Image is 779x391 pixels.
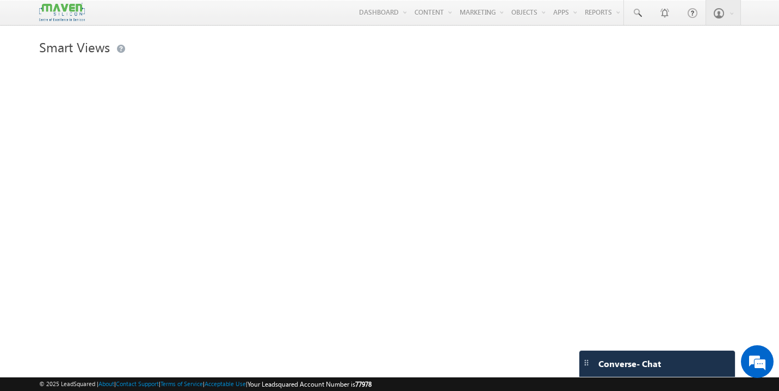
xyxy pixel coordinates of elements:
[116,380,159,387] a: Contact Support
[160,380,203,387] a: Terms of Service
[39,3,85,22] img: Custom Logo
[598,359,661,369] span: Converse - Chat
[355,380,372,388] span: 77978
[39,379,372,389] span: © 2025 LeadSquared | | | | |
[205,380,246,387] a: Acceptable Use
[98,380,114,387] a: About
[582,358,591,367] img: carter-drag
[248,380,372,388] span: Your Leadsquared Account Number is
[39,38,110,56] span: Smart Views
